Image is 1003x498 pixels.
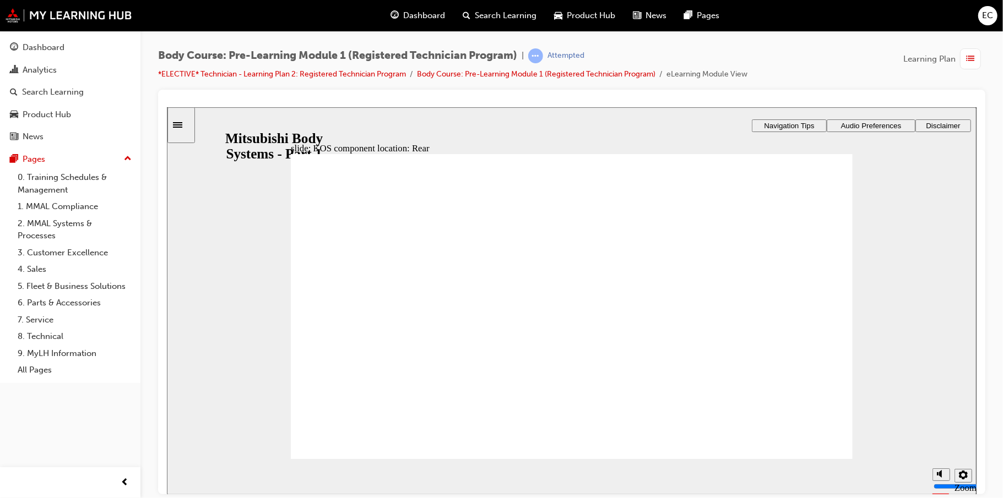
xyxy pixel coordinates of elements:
[417,69,655,79] a: Body Course: Pre-Learning Module 1 (Registered Technician Program)
[4,35,136,149] button: DashboardAnalyticsSearch LearningProduct HubNews
[124,152,132,166] span: up-icon
[4,82,136,102] a: Search Learning
[697,9,720,22] span: Pages
[788,375,810,408] label: Zoom to fit
[4,105,136,125] a: Product Hub
[978,6,997,25] button: EC
[13,311,136,329] a: 7. Service
[10,87,18,97] span: search-icon
[585,12,660,25] button: Navigation Tips
[767,375,838,384] input: volume
[23,41,64,54] div: Dashboard
[528,48,543,63] span: learningRecordVerb_ATTEMPT-icon
[674,14,735,23] span: Audio Preferences
[13,345,136,362] a: 9. MyLH Information
[158,69,406,79] a: *ELECTIVE* Technician - Learning Plan 2: Registered Technician Program
[4,149,136,169] button: Pages
[567,9,616,22] span: Product Hub
[6,8,132,23] img: mmal
[23,153,45,166] div: Pages
[13,328,136,345] a: 8. Technical
[13,261,136,278] a: 4. Sales
[391,9,399,23] span: guage-icon
[404,9,446,22] span: Dashboard
[22,86,84,98] div: Search Learning
[546,4,625,27] a: car-iconProduct Hub
[4,37,136,58] a: Dashboard
[967,52,975,66] span: list-icon
[766,361,783,374] button: volume
[13,169,136,198] a: 0. Training Schedules & Management
[633,9,642,23] span: news-icon
[760,352,804,387] div: misc controls
[4,127,136,147] a: News
[759,14,793,23] span: Disclaimer
[788,362,805,375] button: settings
[13,215,136,244] a: 2. MMAL Systems & Processes
[10,65,18,75] span: chart-icon
[13,198,136,215] a: 1. MMAL Compliance
[382,4,454,27] a: guage-iconDashboard
[13,278,136,295] a: 5. Fleet & Business Solutions
[547,51,584,61] div: Attempted
[4,60,136,80] a: Analytics
[158,50,517,62] span: Body Course: Pre-Learning Module 1 (Registered Technician Program)
[660,12,749,25] button: Audio Preferences
[13,244,136,261] a: 3. Customer Excellence
[903,48,985,69] button: Learning Plan
[666,68,747,81] li: eLearning Module View
[555,9,563,23] span: car-icon
[13,294,136,311] a: 6. Parts & Accessories
[749,12,804,25] button: Disclaimer
[676,4,729,27] a: pages-iconPages
[522,50,524,62] span: |
[625,4,676,27] a: news-iconNews
[13,362,136,379] a: All Pages
[454,4,546,27] a: search-iconSearch Learning
[646,9,667,22] span: News
[685,9,693,23] span: pages-icon
[903,53,956,65] span: Learning Plan
[10,155,18,165] span: pages-icon
[121,476,129,490] span: prev-icon
[23,108,71,121] div: Product Hub
[597,14,647,23] span: Navigation Tips
[983,9,994,22] span: EC
[10,43,18,53] span: guage-icon
[10,110,18,120] span: car-icon
[463,9,471,23] span: search-icon
[475,9,537,22] span: Search Learning
[23,64,57,76] div: Analytics
[10,132,18,142] span: news-icon
[23,130,44,143] div: News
